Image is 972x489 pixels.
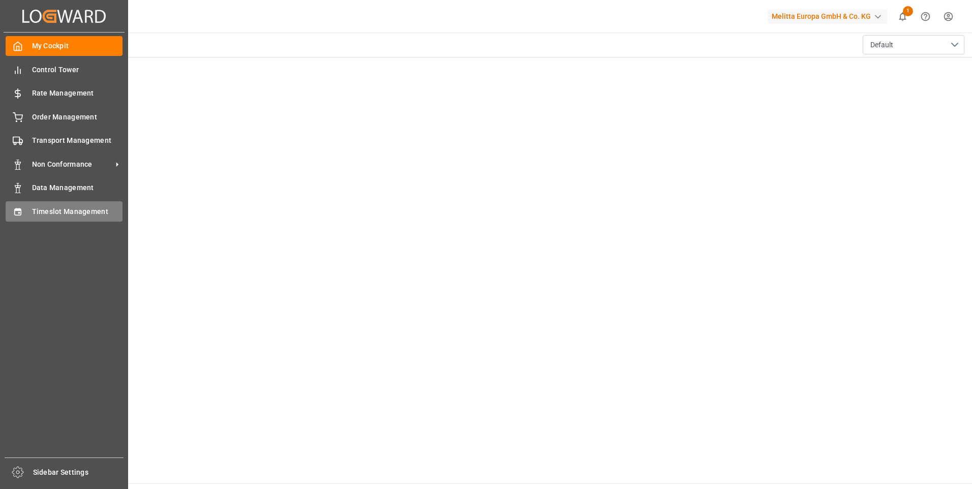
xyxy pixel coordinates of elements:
[768,7,891,26] button: Melitta Europa GmbH & Co. KG
[32,206,123,217] span: Timeslot Management
[32,88,123,99] span: Rate Management
[6,36,123,56] a: My Cockpit
[6,59,123,79] a: Control Tower
[32,112,123,123] span: Order Management
[903,6,913,16] span: 1
[32,41,123,51] span: My Cockpit
[6,83,123,103] a: Rate Management
[863,35,964,54] button: open menu
[870,40,893,50] span: Default
[32,65,123,75] span: Control Tower
[6,178,123,198] a: Data Management
[914,5,937,28] button: Help Center
[33,467,124,478] span: Sidebar Settings
[32,159,112,170] span: Non Conformance
[891,5,914,28] button: show 1 new notifications
[768,9,887,24] div: Melitta Europa GmbH & Co. KG
[32,182,123,193] span: Data Management
[32,135,123,146] span: Transport Management
[6,107,123,127] a: Order Management
[6,131,123,150] a: Transport Management
[6,201,123,221] a: Timeslot Management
